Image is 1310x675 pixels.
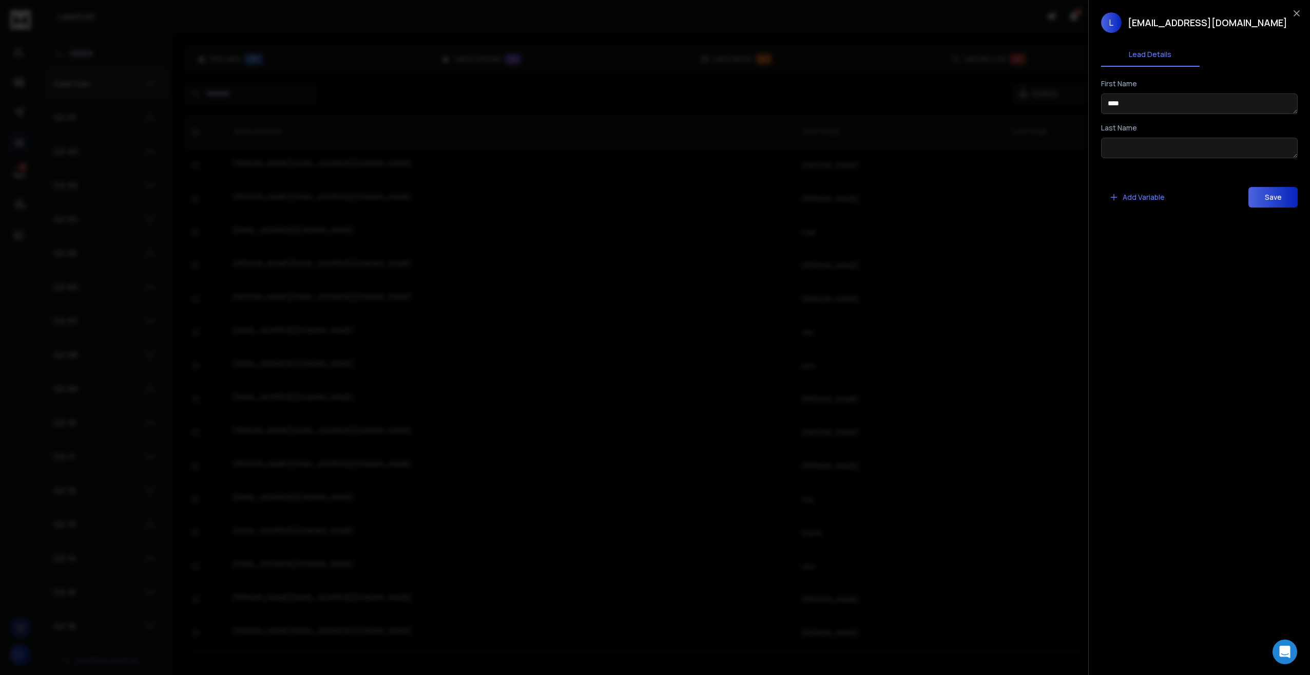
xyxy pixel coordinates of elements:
h1: [EMAIL_ADDRESS][DOMAIN_NAME] [1128,15,1287,30]
button: Lead Details [1101,43,1200,67]
button: Add Variable [1101,187,1173,208]
div: Open Intercom Messenger [1273,640,1297,664]
label: Last Name [1101,124,1137,132]
label: First Name [1101,80,1137,87]
span: L [1101,12,1122,33]
button: Save [1248,187,1298,208]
